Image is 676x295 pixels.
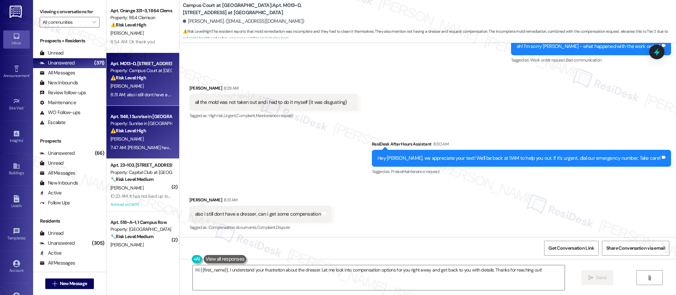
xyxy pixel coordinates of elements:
[530,57,566,63] span: Work order request ,
[40,190,62,196] div: Active
[40,180,78,187] div: New Inbounds
[511,55,671,65] div: Tagged as:
[209,225,257,230] span: Compensation documents ,
[93,148,106,158] div: (66)
[40,99,76,106] div: Maintenance
[517,43,660,50] div: ah! I'm sorry [PERSON_NAME] - what happened with the work order?
[52,281,57,286] i: 
[110,67,172,74] div: Property: Campus Court at [GEOGRAPHIC_DATA]
[581,270,614,285] button: Send
[189,196,332,206] div: [PERSON_NAME]
[195,211,321,218] div: also i still dont have a dresser, can i get some compensation
[43,17,89,27] input: All communities
[566,57,602,63] span: Bad communication
[222,85,238,92] div: 8:29 AM
[432,141,449,147] div: 8:30 AM
[257,225,276,230] span: Complaint ,
[110,14,172,21] div: Property: 864 Clemson
[372,141,671,150] div: ResiDesk After Hours Assistant
[40,270,68,276] div: Unknown
[110,83,143,89] span: [PERSON_NAME]
[3,30,30,48] a: Inbox
[402,169,439,174] span: Maintenance request
[110,75,146,81] strong: ⚠️ Risk Level: High
[110,162,172,169] div: Apt. 23~103, [STREET_ADDRESS]
[110,128,146,134] strong: ⚠️ Risk Level: High
[3,193,30,211] a: Leads
[647,275,652,280] i: 
[40,160,63,167] div: Unread
[40,230,63,237] div: Unread
[189,111,358,120] div: Tagged as:
[110,242,143,248] span: [PERSON_NAME]
[33,37,106,44] div: Prospects + Residents
[378,155,660,162] div: Hey [PERSON_NAME], we appreciate your text! We'll be back at 11AM to help you out. If it's urgent...
[372,167,671,176] div: Tagged as:
[110,169,172,176] div: Property: Capital Club at [GEOGRAPHIC_DATA]
[276,225,290,230] span: Dispute
[110,22,146,28] strong: ⚠️ Risk Level: High
[189,85,358,94] div: [PERSON_NAME]
[193,265,565,290] textarea: Hi {{first_name}}, I understand your frustration about the dresser. Let me look into compensation...
[60,280,87,287] span: New Message
[110,226,172,233] div: Property: [GEOGRAPHIC_DATA]
[3,226,30,243] a: Templates •
[183,28,676,42] span: : The resident reports that mold remediation was incomplete and they had to clean it themselves. ...
[256,113,293,118] span: Maintenance request
[40,50,63,57] div: Unread
[110,92,242,98] div: 8:31 AM: also i still dont have a dresser, can i get some compensation
[3,160,30,178] a: Buildings
[602,241,669,256] button: Share Conversation via email
[544,241,598,256] button: Get Conversation Link
[40,69,75,76] div: All Messages
[93,58,106,68] div: (371)
[23,137,24,142] span: •
[110,176,153,182] strong: 🔧 Risk Level: Medium
[10,6,23,18] img: ResiDesk Logo
[606,245,665,252] span: Share Conversation via email
[40,79,78,86] div: New Inbounds
[391,169,402,174] span: Praise ,
[110,233,153,239] strong: 🔧 Risk Level: Medium
[40,170,75,177] div: All Messages
[110,120,172,127] div: Property: Sunrise in [GEOGRAPHIC_DATA]
[110,113,172,120] div: Apt. 1148, 1 Sunrise in [GEOGRAPHIC_DATA]
[24,105,25,109] span: •
[40,89,86,96] div: Review follow-ups
[40,150,75,157] div: Unanswered
[3,128,30,146] a: Insights •
[92,20,96,25] i: 
[110,185,143,191] span: [PERSON_NAME]
[40,7,99,17] label: Viewing conversations for
[25,235,26,239] span: •
[222,196,237,203] div: 8:31 AM
[40,250,62,257] div: Active
[588,275,593,280] i: 
[29,72,30,77] span: •
[45,278,94,289] button: New Message
[110,200,172,209] div: Archived on [DATE]
[110,7,172,14] div: Apt. Orange 331~3, 1 864 Clemson
[596,274,606,281] span: Send
[90,238,106,248] div: (305)
[40,60,75,66] div: Unanswered
[110,136,143,142] span: [PERSON_NAME]
[3,96,30,113] a: Site Visit •
[548,245,594,252] span: Get Conversation Link
[236,113,256,118] span: Complaint ,
[195,99,347,106] div: all the mold was not taken out and i had to do it myself (it was disgusting)
[110,219,172,226] div: Apt. 518~A~1, 1 Campus Row
[110,30,143,36] span: [PERSON_NAME]
[110,39,155,45] div: 8:54 AM: Ok thank you!
[209,113,224,118] span: High risk ,
[110,60,172,67] div: Apt. M013~D, [STREET_ADDRESS] at [GEOGRAPHIC_DATA]
[183,2,315,16] b: Campus Court at [GEOGRAPHIC_DATA]: Apt. M013~D, [STREET_ADDRESS] at [GEOGRAPHIC_DATA]
[224,113,236,118] span: Urgent ,
[40,260,75,267] div: All Messages
[40,240,75,247] div: Unanswered
[33,218,106,225] div: Residents
[110,193,201,199] div: 10:23 AM: It has not lived up to my expectations
[40,199,70,206] div: Follow Ups
[3,258,30,276] a: Account
[189,223,332,232] div: Tagged as:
